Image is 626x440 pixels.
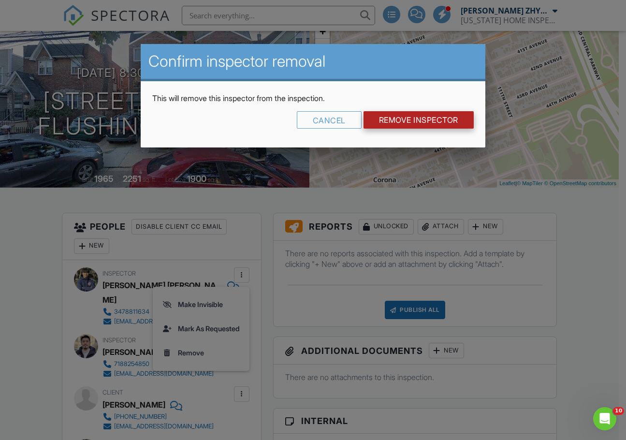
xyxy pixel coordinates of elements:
input: Remove Inspector [364,111,474,129]
p: This will remove this inspector from the inspection. [152,93,473,103]
div: Cancel [297,111,362,129]
iframe: Intercom live chat [593,407,616,430]
h2: Confirm inspector removal [148,52,477,71]
span: 10 [613,407,624,415]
